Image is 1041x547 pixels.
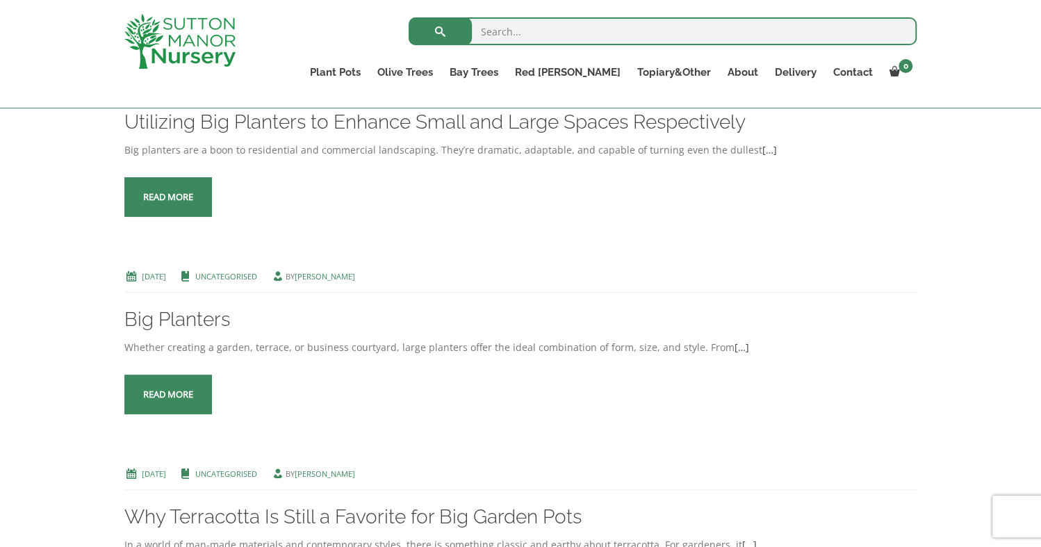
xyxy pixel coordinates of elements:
div: Big planters are a boon to residential and commercial landscaping. They’re dramatic, adaptable, a... [124,142,917,158]
a: Olive Trees [369,63,441,82]
a: [DATE] [142,271,166,281]
a: Delivery [767,63,825,82]
a: Big Planters [124,308,230,331]
a: [PERSON_NAME] [295,468,355,479]
a: Bay Trees [441,63,507,82]
span: by [271,468,355,479]
a: Uncategorised [195,271,257,281]
a: […] [762,143,777,156]
a: […] [735,341,749,354]
a: 0 [881,63,917,82]
a: Why Terracotta Is Still a Favorite for Big Garden Pots [124,505,582,528]
span: 0 [899,59,912,73]
a: Utilizing Big Planters to Enhance Small and Large Spaces Respectively [124,111,746,133]
a: [DATE] [142,468,166,479]
div: Whether creating a garden, terrace, or business courtyard, large planters offer the ideal combina... [124,339,917,356]
a: Plant Pots [302,63,369,82]
img: logo [124,14,236,69]
a: Read more [124,177,212,217]
a: Contact [825,63,881,82]
a: Red [PERSON_NAME] [507,63,629,82]
a: About [719,63,767,82]
a: Uncategorised [195,468,257,479]
a: Read more [124,375,212,414]
a: Topiary&Other [629,63,719,82]
a: [PERSON_NAME] [295,271,355,281]
input: Search... [409,17,917,45]
span: by [271,271,355,281]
